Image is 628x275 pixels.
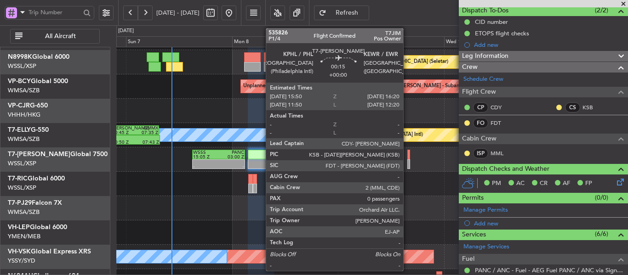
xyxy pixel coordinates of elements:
[8,54,32,60] span: N8998K
[462,134,497,144] span: Cabin Crew
[8,200,62,206] a: T7-PJ29Falcon 7X
[474,41,623,49] div: Add new
[491,149,511,157] a: MML
[112,130,135,135] div: 20:45 Z
[491,119,511,127] a: FDT
[516,179,525,188] span: AC
[462,164,549,174] span: Dispatch Checks and Weather
[8,78,31,84] span: VP-BCY
[473,148,488,158] div: ISP
[8,127,49,133] a: T7-ELLYG-550
[8,54,69,60] a: N8998KGlobal 6000
[8,151,108,157] a: T7-[PERSON_NAME]Global 7500
[218,164,244,169] div: -
[492,179,501,188] span: PM
[8,78,68,84] a: VP-BCYGlobal 5000
[540,179,548,188] span: CR
[8,111,40,119] a: VHHH/HKG
[444,36,550,47] div: Wed 10
[475,18,508,26] div: CID number
[462,6,508,16] span: Dispatch To-Dos
[8,257,35,265] a: YSSY/SYD
[595,6,608,15] span: (2/2)
[462,51,508,62] span: Leg Information
[8,102,48,109] a: VP-CJRG-650
[112,140,136,145] div: 20:50 Z
[491,103,511,112] a: CDY
[218,150,244,155] div: PANC
[269,128,423,142] div: Planned Maint [GEOGRAPHIC_DATA] ([GEOGRAPHIC_DATA] Intl)
[156,9,200,17] span: [DATE] - [DATE]
[24,33,97,39] span: All Aircraft
[193,164,219,169] div: -
[595,229,608,239] span: (6/6)
[328,10,366,16] span: Refresh
[462,254,474,264] span: Fuel
[314,6,369,20] button: Refresh
[193,155,219,159] div: 15:05 Z
[8,86,40,95] a: WMSA/SZB
[8,248,91,255] a: VH-VSKGlobal Express XRS
[8,102,30,109] span: VP-CJR
[29,6,80,19] input: Trip Number
[474,219,623,227] div: Add new
[340,55,448,69] div: Planned Maint [GEOGRAPHIC_DATA] (Seletar)
[463,75,503,84] a: Schedule Crew
[585,179,592,188] span: FP
[8,232,40,241] a: YMEN/MEB
[8,175,28,182] span: T7-RIC
[243,79,464,93] div: Unplanned Maint [GEOGRAPHIC_DATA] (Sultan [PERSON_NAME] [PERSON_NAME] - Subang)
[232,36,338,47] div: Mon 8
[193,150,219,155] div: WSSS
[582,103,603,112] a: KSB
[8,184,36,192] a: WSSL/XSP
[563,179,570,188] span: AF
[463,242,509,252] a: Manage Services
[8,127,31,133] span: T7-ELLY
[8,135,40,143] a: WMSA/SZB
[126,36,232,47] div: Sun 7
[462,193,484,203] span: Permits
[595,193,608,202] span: (0/0)
[8,159,36,168] a: WSSL/XSP
[463,206,508,215] a: Manage Permits
[8,224,67,230] a: VH-LEPGlobal 6000
[8,151,70,157] span: T7-[PERSON_NAME]
[338,36,444,47] div: Tue 9
[112,126,135,130] div: [PERSON_NAME]
[565,102,580,112] div: CS
[473,102,488,112] div: CP
[462,62,478,73] span: Crew
[475,266,623,274] a: PANC / ANC - Fuel - AEG Fuel PANC / ANC via Signature (EJ Asia Only)
[136,140,159,145] div: 07:43 Z
[8,224,30,230] span: VH-LEP
[475,29,529,37] div: ETOPS flight checks
[118,27,134,35] div: [DATE]
[10,29,100,44] button: All Aircraft
[8,175,65,182] a: T7-RICGlobal 6000
[8,208,40,216] a: WMSA/SZB
[8,62,36,70] a: WSSL/XSP
[135,126,158,130] div: GMMX
[218,155,244,159] div: 03:00 Z
[8,200,32,206] span: T7-PJ29
[462,230,486,240] span: Services
[473,118,488,128] div: FO
[135,130,158,135] div: 07:35 Z
[462,87,496,97] span: Flight Crew
[8,248,31,255] span: VH-VSK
